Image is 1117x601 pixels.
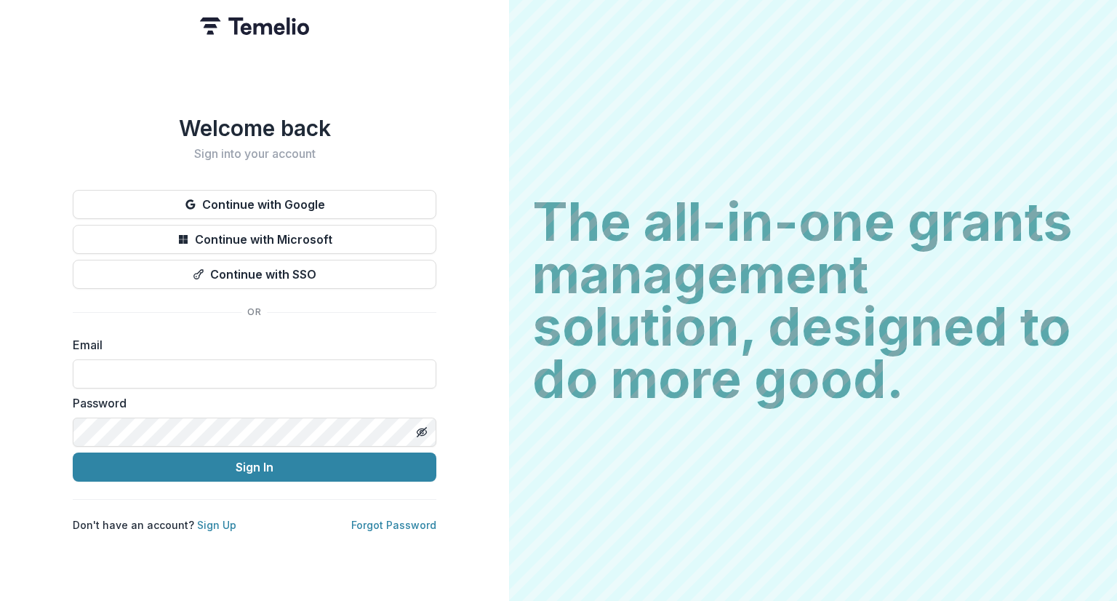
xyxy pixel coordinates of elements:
p: Don't have an account? [73,517,236,533]
button: Toggle password visibility [410,421,433,444]
button: Continue with SSO [73,260,436,289]
label: Email [73,336,428,354]
h2: Sign into your account [73,147,436,161]
label: Password [73,394,428,412]
button: Sign In [73,453,436,482]
h1: Welcome back [73,115,436,141]
a: Forgot Password [351,519,436,531]
img: Temelio [200,17,309,35]
a: Sign Up [197,519,236,531]
button: Continue with Google [73,190,436,219]
button: Continue with Microsoft [73,225,436,254]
